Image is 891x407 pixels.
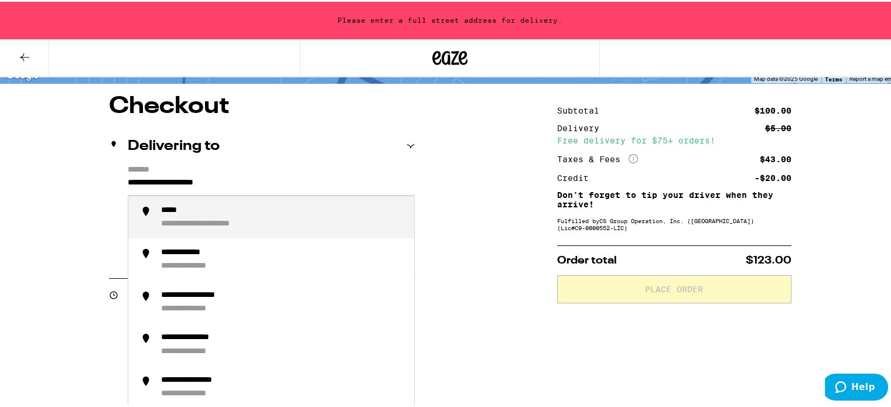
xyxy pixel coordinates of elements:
div: $100.00 [755,105,791,113]
span: Map data ©2025 Google [754,74,818,80]
div: -$20.00 [755,172,791,180]
div: Credit [557,172,597,180]
h1: Checkout [109,93,415,117]
div: Free delivery for $75+ orders! [557,135,791,143]
a: Terms [825,74,842,81]
div: Subtotal [557,105,607,113]
span: Order total [557,254,617,264]
h2: Delivering to [128,138,220,152]
span: $123.00 [746,254,791,264]
div: Taxes & Fees [557,152,638,163]
div: Fulfilled by CS Group Operation, Inc. ([GEOGRAPHIC_DATA]) (Lic# C9-0000552-LIC ) [557,216,791,230]
div: $5.00 [765,122,791,131]
span: Place Order [645,283,703,292]
iframe: Opens a widget where you can find more information [825,372,888,401]
button: Place Order [557,273,791,302]
div: $43.00 [760,153,791,162]
p: Don't forget to tip your driver when they arrive! [557,189,791,207]
div: Delivery [557,122,607,131]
